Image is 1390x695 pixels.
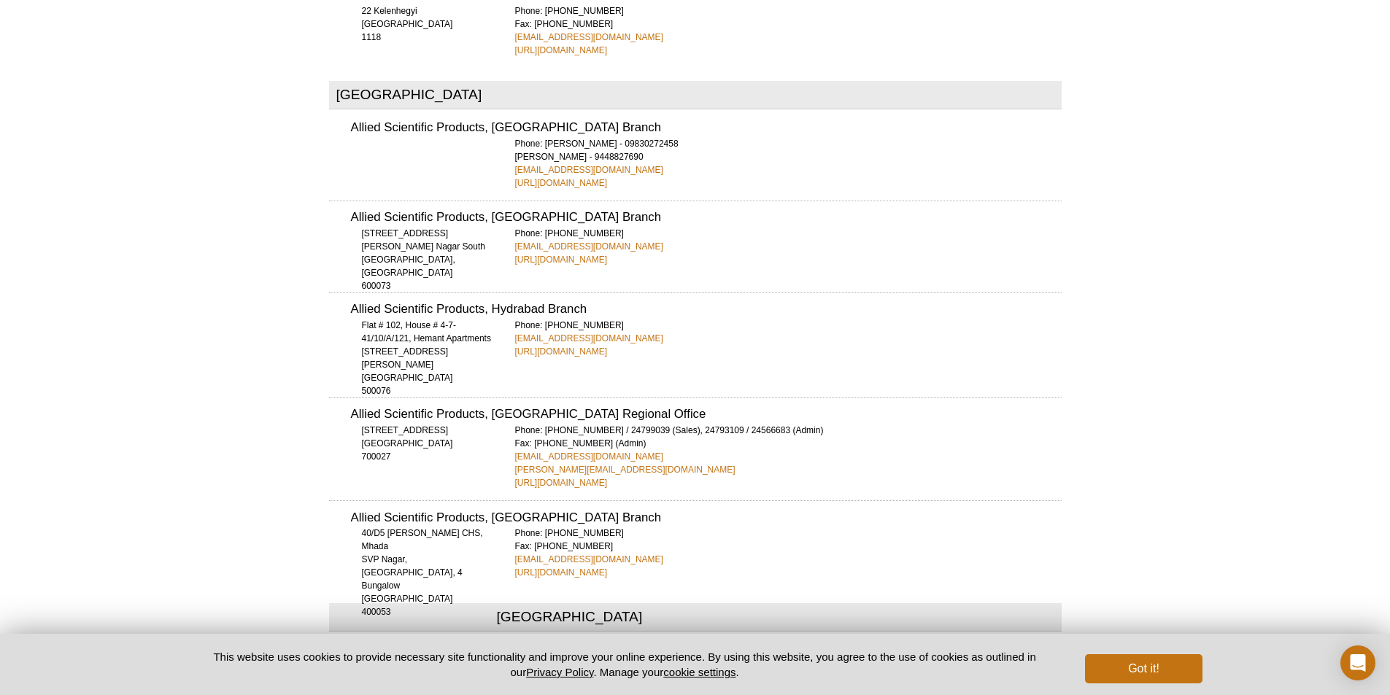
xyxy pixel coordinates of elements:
[663,666,735,678] button: cookie settings
[351,527,497,618] div: 40/D5 [PERSON_NAME] CHS, Mhada SVP Nagar, [GEOGRAPHIC_DATA], 4 Bungalow [GEOGRAPHIC_DATA] 400053
[351,424,497,463] div: [STREET_ADDRESS] [GEOGRAPHIC_DATA] 700027
[515,566,608,579] a: [URL][DOMAIN_NAME]
[515,176,608,190] a: [URL][DOMAIN_NAME]
[1085,654,1202,683] button: Got it!
[351,211,1062,224] h3: Allied Scientific Products, [GEOGRAPHIC_DATA] Branch
[515,240,663,253] a: [EMAIL_ADDRESS][DOMAIN_NAME]
[515,319,1062,358] div: Phone: [PHONE_NUMBER]
[515,553,663,566] a: [EMAIL_ADDRESS][DOMAIN_NAME]
[515,253,608,266] a: [URL][DOMAIN_NAME]
[188,649,1062,680] p: This website uses cookies to provide necessary site functionality and improve your online experie...
[515,163,663,176] a: [EMAIL_ADDRESS][DOMAIN_NAME]
[515,227,1062,266] div: Phone: [PHONE_NUMBER]
[351,4,497,44] div: 22 Kelenhegyi [GEOGRAPHIC_DATA] 1118
[515,332,663,345] a: [EMAIL_ADDRESS][DOMAIN_NAME]
[515,4,1062,57] div: Phone: [PHONE_NUMBER] Fax: [PHONE_NUMBER]
[515,44,608,57] a: [URL][DOMAIN_NAME]
[515,345,608,358] a: [URL][DOMAIN_NAME]
[515,137,1062,190] div: Phone: [PERSON_NAME] - 09830272458 [PERSON_NAME] - 9448827690
[1340,645,1375,680] div: Open Intercom Messenger
[526,666,593,678] a: Privacy Policy
[351,408,1062,421] h3: Allied Scientific Products, [GEOGRAPHIC_DATA] Regional Office
[351,303,1062,316] h3: Allied Scientific Products, Hydrabad Branch
[329,81,1062,109] h2: [GEOGRAPHIC_DATA]
[515,424,1062,489] div: Phone: [PHONE_NUMBER] / 24799039 (Sales), 24793109 / 24566683 (Admin) Fax: [PHONE_NUMBER] (Admin)
[515,476,608,489] a: [URL][DOMAIN_NAME]
[515,450,735,476] a: [EMAIL_ADDRESS][DOMAIN_NAME][PERSON_NAME][EMAIL_ADDRESS][DOMAIN_NAME]
[351,227,497,292] div: [STREET_ADDRESS] [PERSON_NAME] Nagar South [GEOGRAPHIC_DATA], [GEOGRAPHIC_DATA] 600073
[351,319,497,397] div: Flat # 102, House # 4-7-41/10/A/121, Hemant Apartments [STREET_ADDRESS][PERSON_NAME] [GEOGRAPHIC_...
[329,603,1062,632] h2: [GEOGRAPHIC_DATA]
[351,512,1062,524] h3: Allied Scientific Products, [GEOGRAPHIC_DATA] Branch
[515,31,663,44] a: [EMAIL_ADDRESS][DOMAIN_NAME]
[515,527,1062,579] div: Phone: [PHONE_NUMBER] Fax: [PHONE_NUMBER]
[351,122,1062,134] h3: Allied Scientific Products, [GEOGRAPHIC_DATA] Branch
